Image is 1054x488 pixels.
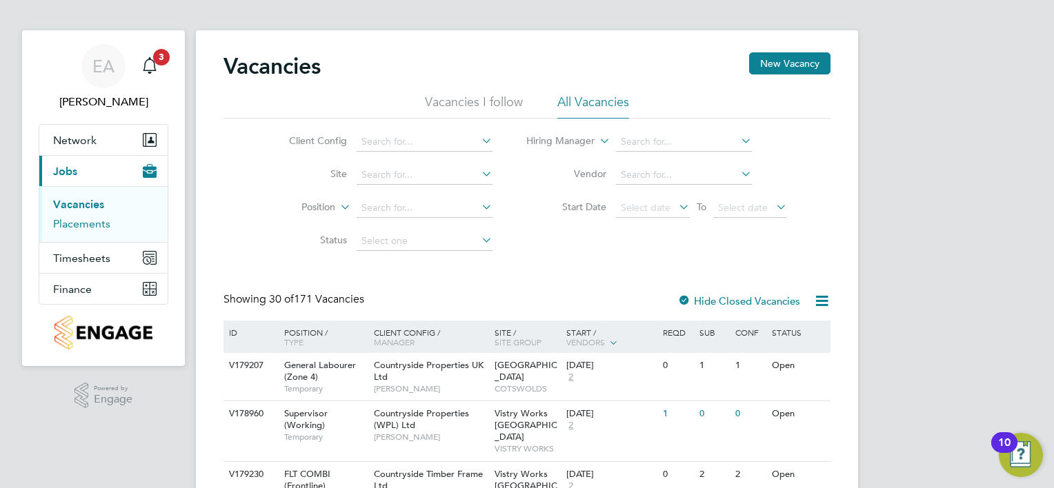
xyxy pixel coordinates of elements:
[749,52,831,74] button: New Vacancy
[53,283,92,296] span: Finance
[616,132,752,152] input: Search for...
[527,167,606,180] label: Vendor
[659,321,695,344] div: Reqd
[495,383,560,394] span: COTSWOLDS
[284,383,367,394] span: Temporary
[616,165,752,185] input: Search for...
[94,394,132,405] span: Engage
[374,359,484,383] span: Countryside Properties UK Ltd
[566,469,656,480] div: [DATE]
[53,165,77,178] span: Jobs
[998,443,1011,460] div: 10
[357,132,493,152] input: Search for...
[39,274,168,304] button: Finance
[491,321,564,354] div: Site /
[621,201,670,214] span: Select date
[284,407,328,431] span: Supervisor (Working)
[677,294,800,307] label: Hide Closed Vacancies
[370,321,491,354] div: Client Config /
[696,401,732,427] div: 0
[39,186,168,242] div: Jobs
[153,49,170,65] span: 3
[223,52,321,80] h2: Vacancies
[732,462,768,487] div: 2
[563,321,659,355] div: Start /
[54,316,152,349] img: countryside-properties-logo-retina.png
[566,420,575,431] span: 2
[268,234,347,246] label: Status
[696,353,732,378] div: 1
[284,336,304,347] span: Type
[53,217,110,230] a: Placements
[557,94,629,119] li: All Vacancies
[732,321,768,344] div: Conf
[732,353,768,378] div: 1
[659,353,695,378] div: 0
[269,292,364,306] span: 171 Vacancies
[22,30,185,366] nav: Main navigation
[274,321,370,354] div: Position /
[39,125,168,155] button: Network
[768,462,828,487] div: Open
[94,383,132,394] span: Powered by
[226,321,274,344] div: ID
[74,383,133,409] a: Powered byEngage
[659,462,695,487] div: 0
[732,401,768,427] div: 0
[357,199,493,218] input: Search for...
[515,134,595,148] label: Hiring Manager
[357,165,493,185] input: Search for...
[256,201,335,214] label: Position
[92,57,115,75] span: EA
[374,383,488,394] span: [PERSON_NAME]
[659,401,695,427] div: 1
[39,243,168,273] button: Timesheets
[284,431,367,443] span: Temporary
[39,156,168,186] button: Jobs
[357,232,493,251] input: Select one
[566,336,605,347] span: Vendors
[495,336,541,347] span: Site Group
[495,443,560,454] span: VISTRY WORKS
[566,408,656,420] div: [DATE]
[226,462,274,487] div: V179230
[374,431,488,443] span: [PERSON_NAME]
[527,201,606,213] label: Start Date
[39,316,168,349] a: Go to home page
[768,321,828,344] div: Status
[566,360,656,372] div: [DATE]
[226,401,274,427] div: V178960
[566,372,575,383] span: 2
[696,462,732,487] div: 2
[226,353,274,378] div: V179207
[269,292,294,306] span: 30 of
[768,353,828,378] div: Open
[284,359,356,383] span: General Labourer (Zone 4)
[495,407,557,443] span: Vistry Works [GEOGRAPHIC_DATA]
[425,94,523,119] li: Vacancies I follow
[768,401,828,427] div: Open
[136,44,163,88] a: 3
[268,134,347,147] label: Client Config
[268,167,347,180] label: Site
[39,44,168,110] a: EA[PERSON_NAME]
[223,292,367,307] div: Showing
[374,407,469,431] span: Countryside Properties (WPL) Ltd
[374,336,415,347] span: Manager
[53,198,104,211] a: Vacancies
[718,201,768,214] span: Select date
[53,134,97,147] span: Network
[696,321,732,344] div: Sub
[495,359,557,383] span: [GEOGRAPHIC_DATA]
[53,252,110,265] span: Timesheets
[39,94,168,110] span: Elvis Arinze
[693,198,710,216] span: To
[999,433,1043,477] button: Open Resource Center, 10 new notifications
